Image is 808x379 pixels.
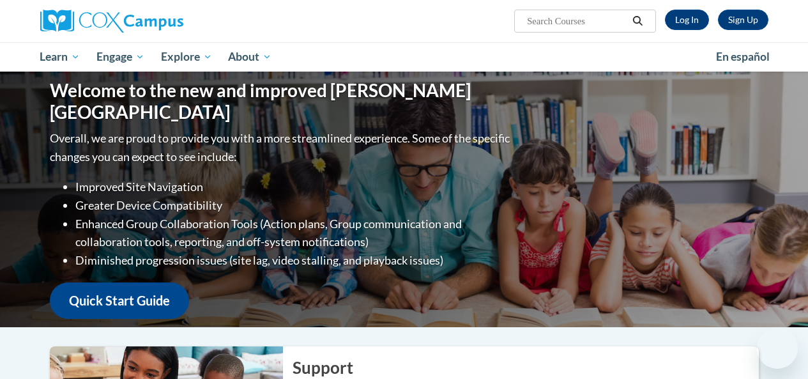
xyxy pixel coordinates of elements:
[96,49,144,65] span: Engage
[40,10,270,33] a: Cox Campus
[75,251,513,270] li: Diminished progression issues (site lag, video stalling, and playback issues)
[757,328,798,369] iframe: Button to launch messaging window
[75,215,513,252] li: Enhanced Group Collaboration Tools (Action plans, Group communication and collaboration tools, re...
[32,42,89,72] a: Learn
[88,42,153,72] a: Engage
[665,10,709,30] a: Log In
[628,13,647,29] button: Search
[50,80,513,123] h1: Welcome to the new and improved [PERSON_NAME][GEOGRAPHIC_DATA]
[161,49,212,65] span: Explore
[228,49,271,65] span: About
[75,178,513,196] li: Improved Site Navigation
[50,282,189,319] a: Quick Start Guide
[50,129,513,166] p: Overall, we are proud to provide you with a more streamlined experience. Some of the specific cha...
[75,196,513,215] li: Greater Device Compatibility
[40,49,80,65] span: Learn
[526,13,628,29] input: Search Courses
[718,10,768,30] a: Register
[716,50,770,63] span: En español
[708,43,778,70] a: En español
[40,10,183,33] img: Cox Campus
[153,42,220,72] a: Explore
[293,356,759,379] h2: Support
[220,42,280,72] a: About
[31,42,778,72] div: Main menu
